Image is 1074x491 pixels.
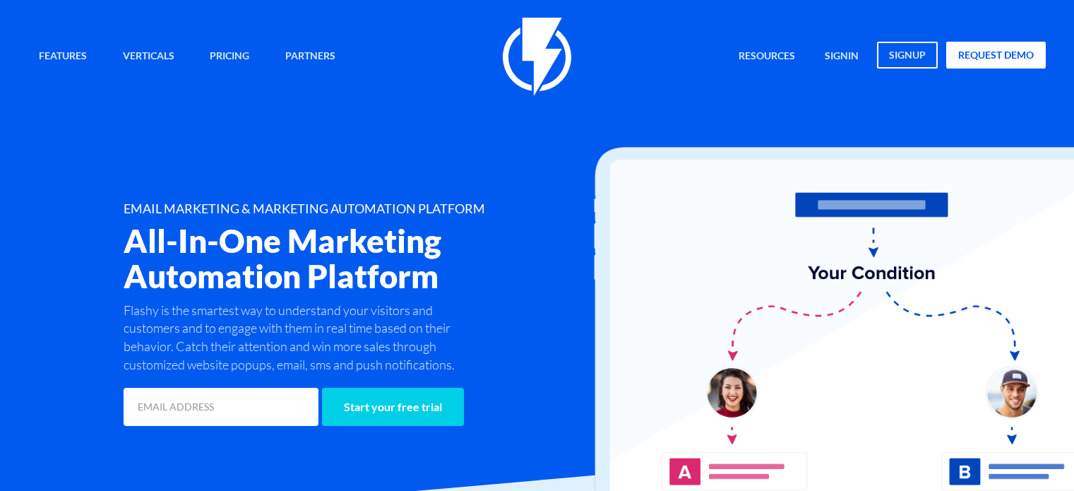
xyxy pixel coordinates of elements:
h2: All-In-One Marketing Automation Platform [124,223,611,294]
a: signup [877,42,938,69]
p: Flashy is the smartest way to understand your visitors and customers and to engage with them in r... [124,302,484,374]
a: Resources [728,42,806,72]
input: Start your free trial [322,388,464,426]
input: EMAIL ADDRESS [124,388,318,426]
a: Partners [275,42,346,72]
a: Verticals [112,42,185,72]
a: request demo [946,42,1046,69]
a: Pricing [199,42,260,72]
a: Features [28,42,97,72]
h1: EMAIL MARKETING & MARKETING AUTOMATION PLATFORM [124,202,611,216]
a: signin [814,42,869,72]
